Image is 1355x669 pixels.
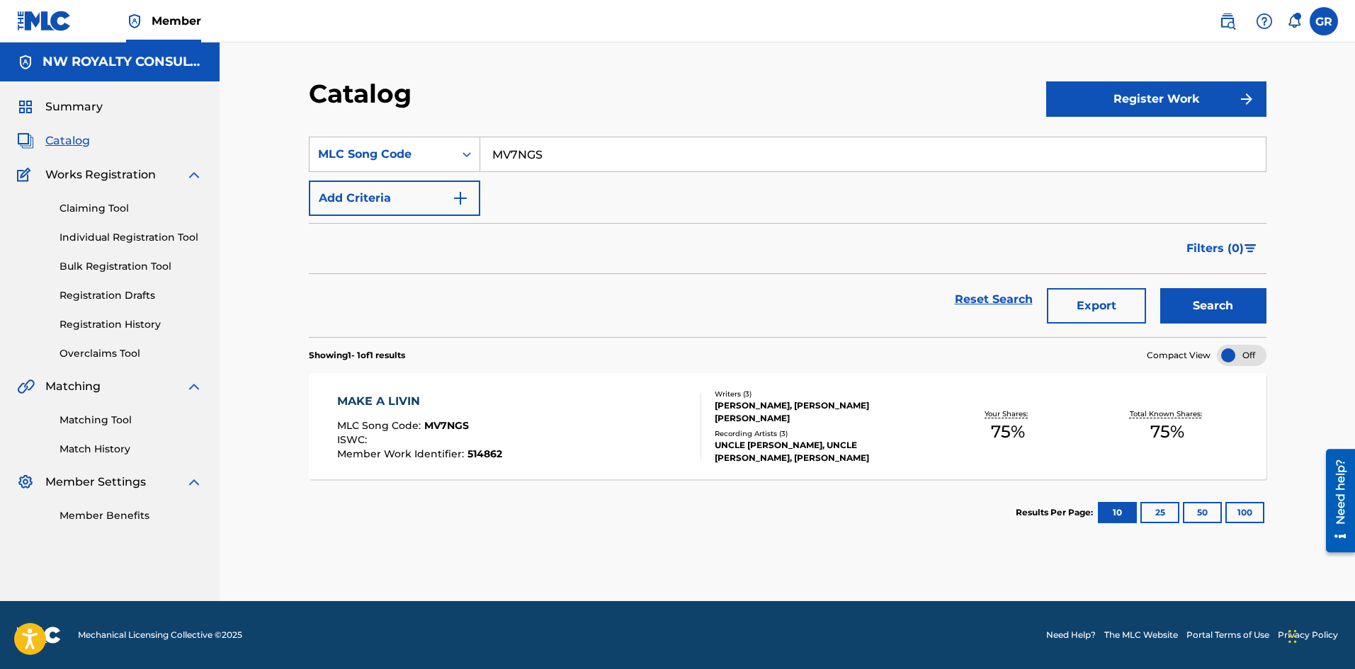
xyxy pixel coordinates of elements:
button: Register Work [1046,81,1266,117]
p: Total Known Shares: [1130,408,1206,419]
div: User Menu [1310,7,1338,35]
a: Public Search [1213,7,1242,35]
img: Matching [17,378,35,395]
iframe: Resource Center [1315,444,1355,558]
span: Filters ( 0 ) [1186,240,1244,257]
div: MAKE A LIVIN [337,393,502,410]
img: filter [1245,244,1257,253]
a: MAKE A LIVINMLC Song Code:MV7NGSISWC:Member Work Identifier:514862Writers (3)[PERSON_NAME], [PERS... [309,373,1266,479]
a: The MLC Website [1104,629,1178,641]
span: Member Work Identifier : [337,447,467,460]
button: Export [1047,288,1146,324]
span: MLC Song Code : [337,419,424,432]
img: Works Registration [17,166,35,183]
a: Match History [59,442,203,457]
a: Need Help? [1046,629,1096,641]
button: 10 [1098,502,1137,523]
img: expand [186,378,203,395]
span: 514862 [467,447,502,460]
span: 75 % [991,419,1025,445]
button: Filters (0) [1178,231,1266,266]
div: Notifications [1287,14,1301,28]
span: Works Registration [45,166,156,183]
img: search [1219,13,1236,30]
div: [PERSON_NAME], [PERSON_NAME] [PERSON_NAME] [715,399,929,425]
div: Recording Artists ( 3 ) [715,428,929,439]
p: Showing 1 - 1 of 1 results [309,349,405,362]
span: Summary [45,98,103,115]
button: 100 [1225,502,1264,523]
a: Overclaims Tool [59,346,203,361]
button: Add Criteria [309,181,480,216]
button: 50 [1183,502,1222,523]
span: Member [152,13,201,29]
iframe: Chat Widget [1284,601,1355,669]
img: Top Rightsholder [126,13,143,30]
a: Individual Registration Tool [59,230,203,245]
a: SummarySummary [17,98,103,115]
img: help [1256,13,1273,30]
button: 25 [1140,502,1179,523]
h2: Catalog [309,78,419,110]
img: f7272a7cc735f4ea7f67.svg [1238,91,1255,108]
a: Bulk Registration Tool [59,259,203,274]
img: expand [186,166,203,183]
span: ISWC : [337,433,370,446]
img: 9d2ae6d4665cec9f34b9.svg [452,190,469,207]
span: 75 % [1150,419,1184,445]
img: Catalog [17,132,34,149]
a: Member Benefits [59,508,203,523]
div: Help [1250,7,1279,35]
span: Catalog [45,132,90,149]
img: logo [17,627,61,644]
span: MV7NGS [424,419,469,432]
a: Registration Drafts [59,288,203,303]
img: MLC Logo [17,11,72,31]
a: CatalogCatalog [17,132,90,149]
button: Search [1160,288,1266,324]
span: Matching [45,378,101,395]
p: Results Per Page: [1016,506,1096,519]
div: MLC Song Code [318,146,446,163]
div: Writers ( 3 ) [715,389,929,399]
div: Drag [1288,615,1297,658]
span: Member Settings [45,474,146,491]
a: Registration History [59,317,203,332]
img: expand [186,474,203,491]
a: Portal Terms of Use [1186,629,1269,641]
span: Compact View [1147,349,1211,362]
a: Reset Search [948,284,1040,315]
div: UNCLE [PERSON_NAME], UNCLE [PERSON_NAME], [PERSON_NAME] [715,439,929,464]
img: Accounts [17,54,34,71]
form: Search Form [309,137,1266,337]
a: Claiming Tool [59,201,203,216]
p: Your Shares: [985,408,1031,419]
span: Mechanical Licensing Collective © 2025 [78,629,242,641]
img: Summary [17,98,34,115]
a: Matching Tool [59,413,203,428]
h5: NW ROYALTY CONSULTING, LLC. [42,54,203,70]
a: Privacy Policy [1278,629,1338,641]
img: Member Settings [17,474,34,491]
